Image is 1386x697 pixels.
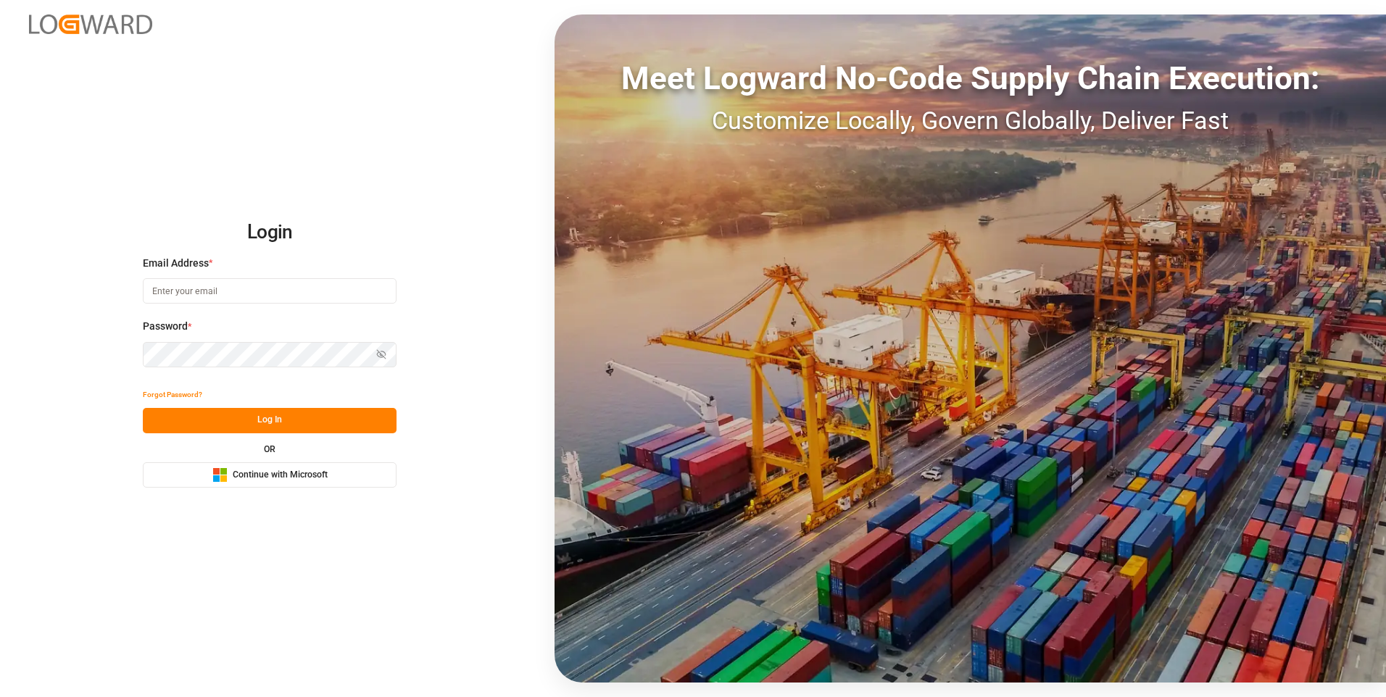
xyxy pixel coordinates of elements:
[143,383,202,408] button: Forgot Password?
[143,278,397,304] input: Enter your email
[143,319,188,334] span: Password
[264,445,275,454] small: OR
[29,14,152,34] img: Logward_new_orange.png
[143,209,397,256] h2: Login
[143,408,397,433] button: Log In
[555,54,1386,102] div: Meet Logward No-Code Supply Chain Execution:
[143,256,209,271] span: Email Address
[143,462,397,488] button: Continue with Microsoft
[555,102,1386,139] div: Customize Locally, Govern Globally, Deliver Fast
[233,469,328,482] span: Continue with Microsoft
